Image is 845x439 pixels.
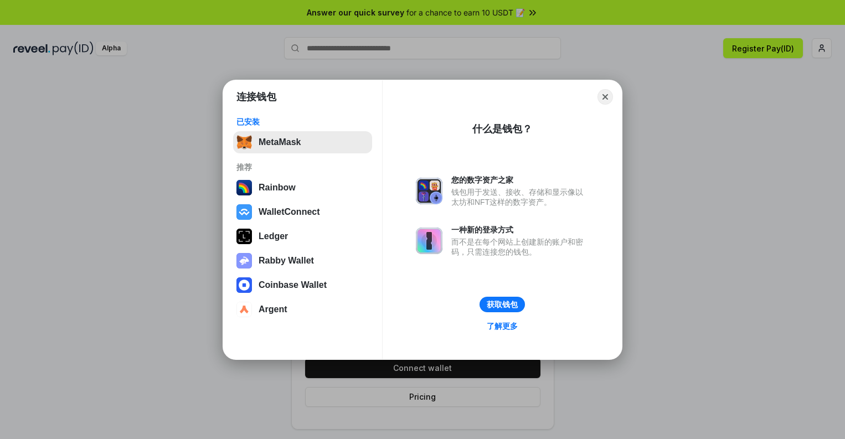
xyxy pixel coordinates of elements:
div: Ledger [259,231,288,241]
div: Coinbase Wallet [259,280,327,290]
div: 推荐 [236,162,369,172]
button: Argent [233,298,372,321]
button: Ledger [233,225,372,247]
div: Rainbow [259,183,296,193]
div: Argent [259,304,287,314]
div: 什么是钱包？ [472,122,532,136]
div: 而不是在每个网站上创建新的账户和密码，只需连接您的钱包。 [451,237,589,257]
div: 获取钱包 [487,299,518,309]
button: MetaMask [233,131,372,153]
img: svg+xml,%3Csvg%20width%3D%2228%22%20height%3D%2228%22%20viewBox%3D%220%200%2028%2028%22%20fill%3D... [236,204,252,220]
button: Rainbow [233,177,372,199]
img: svg+xml,%3Csvg%20xmlns%3D%22http%3A%2F%2Fwww.w3.org%2F2000%2Fsvg%22%20width%3D%2228%22%20height%3... [236,229,252,244]
img: svg+xml,%3Csvg%20width%3D%2228%22%20height%3D%2228%22%20viewBox%3D%220%200%2028%2028%22%20fill%3D... [236,302,252,317]
div: MetaMask [259,137,301,147]
button: Coinbase Wallet [233,274,372,296]
img: svg+xml,%3Csvg%20width%3D%2228%22%20height%3D%2228%22%20viewBox%3D%220%200%2028%2028%22%20fill%3D... [236,277,252,293]
div: WalletConnect [259,207,320,217]
div: 一种新的登录方式 [451,225,589,235]
div: 您的数字资产之家 [451,175,589,185]
div: 了解更多 [487,321,518,331]
div: 钱包用于发送、接收、存储和显示像以太坊和NFT这样的数字资产。 [451,187,589,207]
button: 获取钱包 [480,297,525,312]
button: Rabby Wallet [233,250,372,272]
img: svg+xml,%3Csvg%20xmlns%3D%22http%3A%2F%2Fwww.w3.org%2F2000%2Fsvg%22%20fill%3D%22none%22%20viewBox... [236,253,252,268]
div: 已安装 [236,117,369,127]
button: Close [597,89,613,105]
img: svg+xml,%3Csvg%20xmlns%3D%22http%3A%2F%2Fwww.w3.org%2F2000%2Fsvg%22%20fill%3D%22none%22%20viewBox... [416,228,442,254]
img: svg+xml,%3Csvg%20xmlns%3D%22http%3A%2F%2Fwww.w3.org%2F2000%2Fsvg%22%20fill%3D%22none%22%20viewBox... [416,178,442,204]
h1: 连接钱包 [236,90,276,104]
div: Rabby Wallet [259,256,314,266]
img: svg+xml,%3Csvg%20width%3D%22120%22%20height%3D%22120%22%20viewBox%3D%220%200%20120%20120%22%20fil... [236,180,252,195]
img: svg+xml,%3Csvg%20fill%3D%22none%22%20height%3D%2233%22%20viewBox%3D%220%200%2035%2033%22%20width%... [236,135,252,150]
a: 了解更多 [480,319,524,333]
button: WalletConnect [233,201,372,223]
